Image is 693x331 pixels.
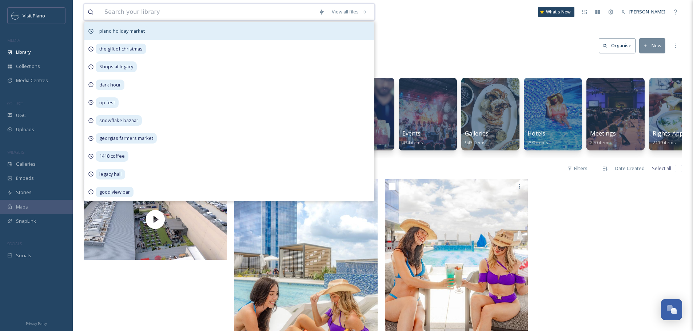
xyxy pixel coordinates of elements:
[101,4,315,20] input: Search your library
[402,129,421,137] span: Events
[16,126,34,133] span: Uploads
[7,37,20,43] span: MEDIA
[96,151,128,161] span: 1418 coffee
[12,12,19,19] img: images.jpeg
[639,38,665,53] button: New
[23,12,45,19] span: Visit Plano
[661,299,682,320] button: Open Chat
[84,165,96,172] span: 3 file s
[96,169,125,179] span: legacy hall
[527,129,545,137] span: Hotels
[599,38,639,53] a: Organise
[564,161,591,175] div: Filters
[96,97,119,108] span: rip fest
[16,63,40,70] span: Collections
[617,5,669,19] a: [PERSON_NAME]
[599,38,636,53] button: Organise
[7,101,23,106] span: COLLECT
[16,218,36,225] span: SnapLink
[96,115,142,126] span: snowflake bazaar
[96,133,157,144] span: georgias farmers market
[7,149,24,155] span: WIDGETS
[16,203,28,210] span: Maps
[96,44,146,54] span: the gift of christmas
[653,139,676,146] span: 2119 items
[26,321,47,326] span: Privacy Policy
[84,179,227,260] img: thumbnail
[16,49,31,56] span: Library
[16,77,48,84] span: Media Centres
[26,319,47,327] a: Privacy Policy
[96,26,148,36] span: plano holiday market
[590,129,616,137] span: Meetings
[612,161,648,175] div: Date Created
[590,130,616,146] a: Meetings270 items
[16,252,31,259] span: Socials
[16,112,26,119] span: UGC
[7,241,22,246] span: SOCIALS
[16,175,34,182] span: Embeds
[16,189,32,196] span: Stories
[527,139,548,146] span: 290 items
[465,129,489,137] span: Galleries
[96,80,124,90] span: dark hour
[527,130,548,146] a: Hotels290 items
[629,8,665,15] span: [PERSON_NAME]
[652,165,671,172] span: Select all
[402,139,423,146] span: 434 items
[96,187,134,197] span: good view bar
[590,139,611,146] span: 270 items
[16,161,36,167] span: Galleries
[465,139,486,146] span: 943 items
[402,130,423,146] a: Events434 items
[538,7,574,17] a: What's New
[96,61,137,72] span: Shops at legacy
[328,5,371,19] a: View all files
[465,130,489,146] a: Galleries943 items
